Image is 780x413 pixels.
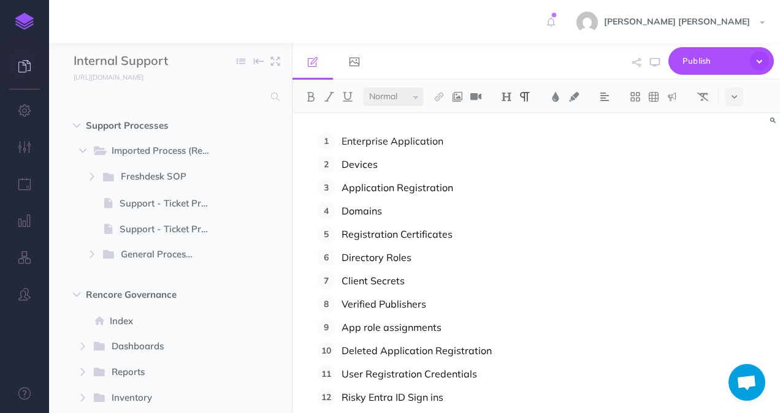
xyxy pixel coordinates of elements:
p: Client Secrets [342,271,765,290]
p: Application Registration [342,178,765,197]
img: Clear styles button [697,92,708,102]
p: Deleted Application Registration [342,341,765,360]
p: Devices [342,155,765,173]
span: Support Processes [86,118,203,133]
img: Add image button [452,92,463,102]
img: Italic button [324,92,335,102]
img: Add video button [470,92,481,102]
a: Open chat [728,364,765,401]
p: Domains [342,202,765,220]
img: Text color button [550,92,561,102]
img: Link button [434,92,445,102]
p: User Registration Credentials [342,365,765,383]
img: Underline button [342,92,353,102]
span: Publish [682,51,744,70]
small: [URL][DOMAIN_NAME] [74,73,143,81]
p: Directory Roles [342,248,765,267]
img: 57114d1322782aa20b738b289db41284.jpg [576,12,598,33]
span: Support - Ticket Procedure Draft [DATE] [120,222,218,237]
span: Reports [112,365,200,381]
span: Rencore Governance [86,287,203,302]
span: Imported Process (Review Q3-25) [112,143,220,159]
img: Callout dropdown menu button [667,92,678,102]
span: General Processes [121,247,204,263]
img: Paragraph button [519,92,530,102]
span: Freshdesk SOP [121,169,200,185]
p: App role assignments [342,318,765,336]
a: [URL][DOMAIN_NAME] [49,70,156,83]
p: Registration Certificates [342,225,765,243]
span: Support - Ticket Procedure [120,196,218,211]
span: Index [110,314,218,328]
input: Search [74,86,264,108]
button: Publish [668,47,774,75]
span: [PERSON_NAME] [PERSON_NAME] [598,16,756,27]
img: Create table button [648,92,659,102]
span: Dashboards [112,339,200,355]
img: Bold button [305,92,316,102]
img: Headings dropdown button [501,92,512,102]
img: logo-mark.svg [15,13,34,30]
p: Risky Entra ID Sign ins [342,388,765,406]
img: Text background color button [568,92,579,102]
span: Inventory [112,390,200,406]
img: Alignment dropdown menu button [599,92,610,102]
p: Enterprise Application [342,132,765,150]
input: Documentation Name [74,52,218,70]
p: Verified Publishers [342,295,765,313]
